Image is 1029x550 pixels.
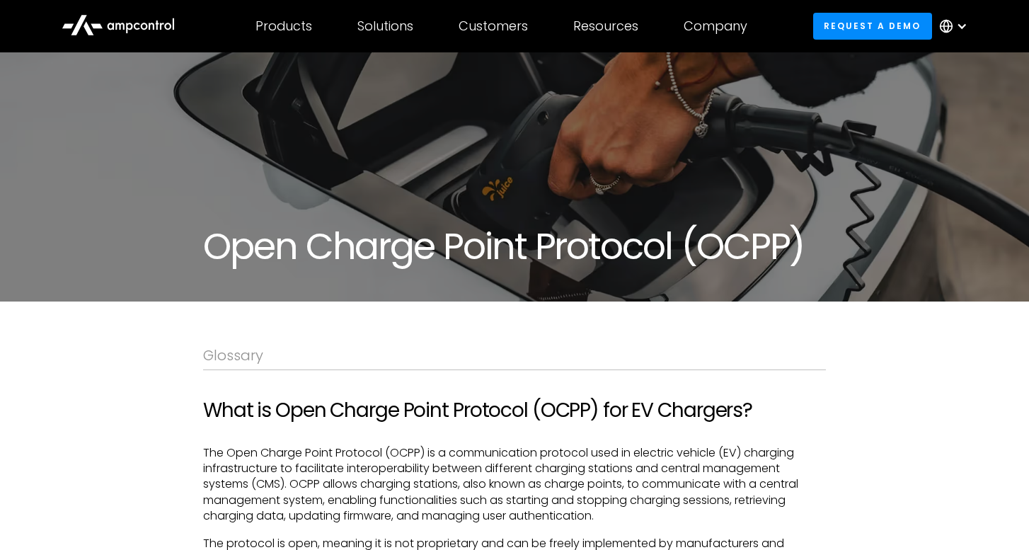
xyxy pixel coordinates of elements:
div: Customers [459,18,528,34]
div: Resources [573,18,638,34]
h2: What is Open Charge Point Protocol (OCPP) for EV Chargers? [203,399,826,423]
div: Solutions [357,18,413,34]
div: Company [684,18,747,34]
p: The Open Charge Point Protocol (OCPP) is a communication protocol used in electric vehicle (EV) c... [203,445,826,525]
h1: Open Charge Point Protocol (OCPP) [203,225,826,268]
div: Products [255,18,312,34]
div: Glossary [203,347,826,364]
a: Request a demo [813,13,932,39]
